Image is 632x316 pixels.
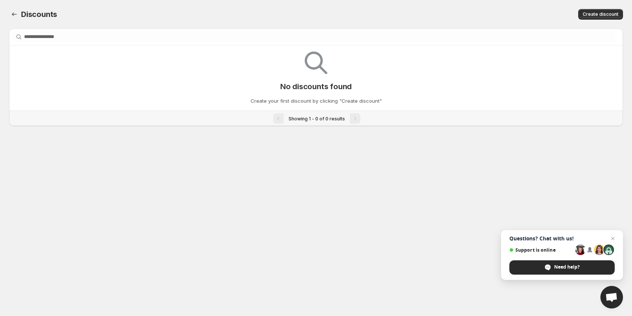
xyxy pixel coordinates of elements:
[509,235,615,242] span: Questions? Chat with us!
[305,52,327,74] img: Empty search results
[509,260,615,275] span: Need help?
[509,247,573,253] span: Support is online
[600,286,623,308] a: Open chat
[280,82,352,91] p: No discounts found
[583,11,618,17] span: Create discount
[21,10,57,19] span: Discounts
[289,116,345,122] span: Showing 1 - 0 of 0 results
[554,264,580,270] span: Need help?
[251,97,382,105] p: Create your first discount by clicking "Create discount"
[9,111,623,126] nav: Pagination
[9,9,20,20] button: Back to dashboard
[578,9,623,20] button: Create discount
